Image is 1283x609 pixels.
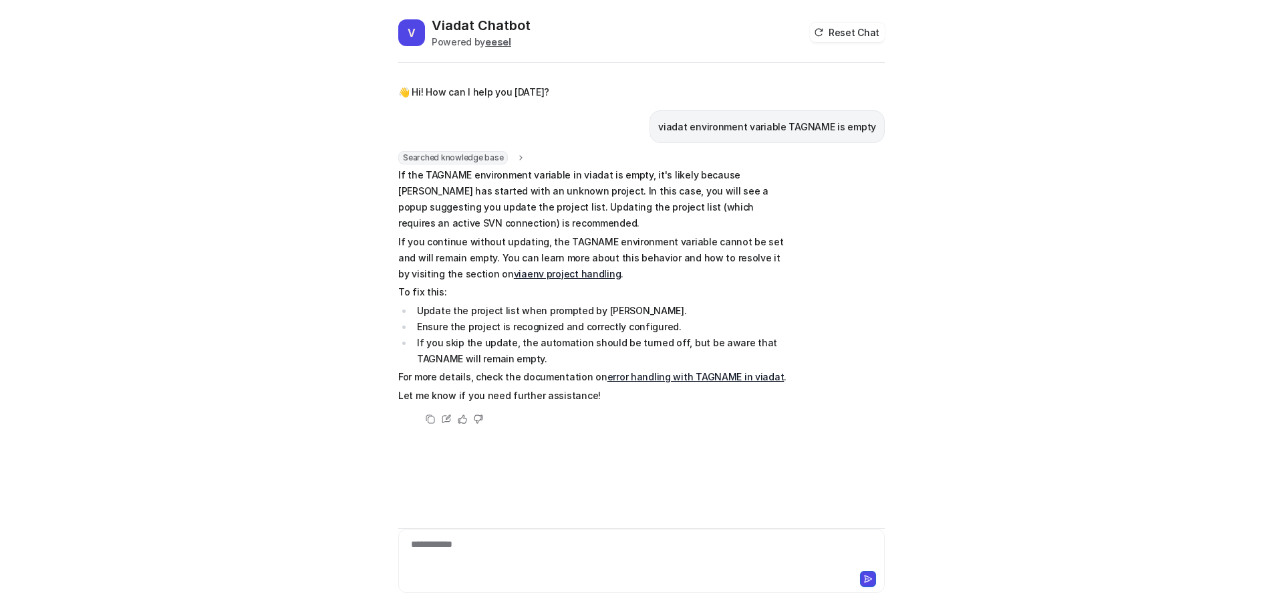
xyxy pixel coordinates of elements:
[432,35,531,49] div: Powered by
[810,23,885,42] button: Reset Chat
[398,234,789,282] p: If you continue without updating, the TAGNAME environment variable cannot be set and will remain ...
[398,284,789,300] p: To fix this:
[607,371,785,382] a: error handling with TAGNAME in viadat
[413,335,789,367] li: If you skip the update, the automation should be turned off, but be aware that TAGNAME will remai...
[398,151,508,164] span: Searched knowledge base
[398,369,789,385] p: For more details, check the documentation on .
[398,167,789,231] p: If the TAGNAME environment variable in viadat is empty, it's likely because [PERSON_NAME] has sta...
[398,388,789,404] p: Let me know if you need further assistance!
[413,303,789,319] li: Update the project list when prompted by [PERSON_NAME].
[413,319,789,335] li: Ensure the project is recognized and correctly configured.
[514,268,621,279] a: viaenv project handling
[485,36,511,47] b: eesel
[398,19,425,46] span: V
[432,16,531,35] h2: Viadat Chatbot
[398,84,549,100] p: 👋 Hi! How can I help you [DATE]?
[658,119,876,135] p: viadat environment variable TAGNAME is empty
